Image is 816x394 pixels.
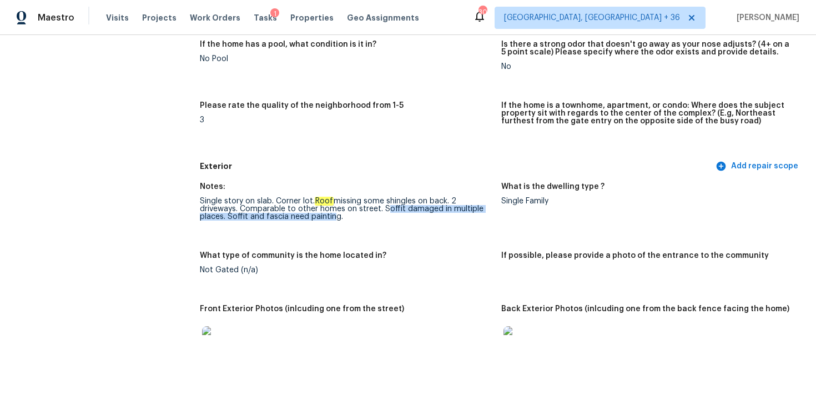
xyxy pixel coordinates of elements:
span: Add repair scope [718,159,798,173]
h5: Front Exterior Photos (inlcuding one from the street) [200,305,404,313]
h5: Exterior [200,161,713,172]
span: Geo Assignments [347,12,419,23]
h5: What is the dwelling type ? [501,183,605,191]
div: 1 [270,8,279,19]
span: Visits [106,12,129,23]
div: No Pool [200,55,492,63]
button: Add repair scope [713,156,803,177]
div: Not Gated (n/a) [200,266,492,274]
span: Maestro [38,12,74,23]
span: Work Orders [190,12,240,23]
span: Projects [142,12,177,23]
h5: Notes: [200,183,225,191]
div: Single story on slab. Corner lot. missing some shingles on back. 2 driveways. Comparable to other... [200,197,492,221]
h5: If the home is a townhome, apartment, or condo: Where does the subject property sit with regards ... [501,102,794,125]
span: Properties [290,12,334,23]
span: [GEOGRAPHIC_DATA], [GEOGRAPHIC_DATA] + 36 [504,12,680,23]
span: Tasks [254,14,277,22]
div: 301 [478,7,486,18]
h5: If the home has a pool, what condition is it in? [200,41,376,48]
em: Roof [315,197,334,206]
h5: If possible, please provide a photo of the entrance to the community [501,252,769,260]
h5: Back Exterior Photos (inlcuding one from the back fence facing the home) [501,305,789,313]
div: No [501,63,794,71]
div: 3 [200,116,492,124]
h5: Please rate the quality of the neighborhood from 1-5 [200,102,404,109]
h5: Is there a strong odor that doesn't go away as your nose adjusts? (4+ on a 5 point scale) Please ... [501,41,794,56]
div: Single Family [501,197,794,205]
span: [PERSON_NAME] [732,12,799,23]
h5: What type of community is the home located in? [200,252,386,260]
